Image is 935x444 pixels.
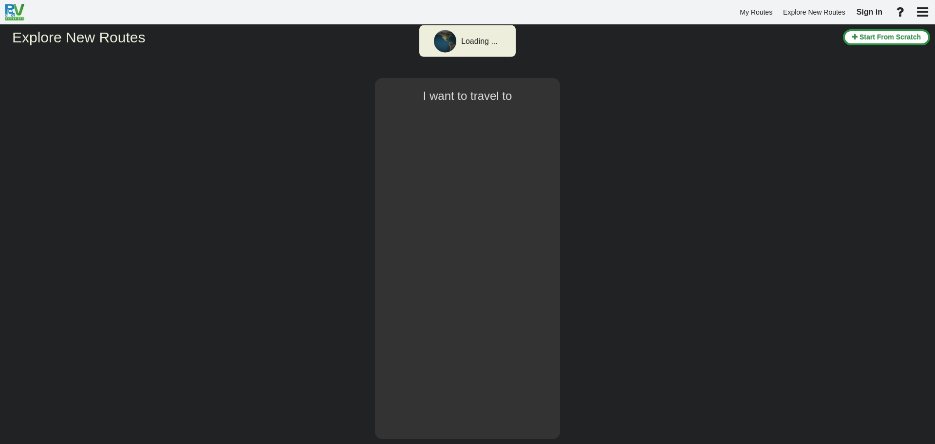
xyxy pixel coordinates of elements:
[860,33,921,41] span: Start From Scratch
[852,2,887,22] a: Sign in
[779,3,850,22] a: Explore New Routes
[843,29,930,45] button: Start From Scratch
[5,4,24,20] img: RvPlanetLogo.png
[12,29,836,45] h2: Explore New Routes
[735,3,777,22] a: My Routes
[783,8,845,16] span: Explore New Routes
[423,89,512,102] span: I want to travel to
[857,8,882,16] span: Sign in
[740,8,772,16] span: My Routes
[461,36,498,47] div: Loading ...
